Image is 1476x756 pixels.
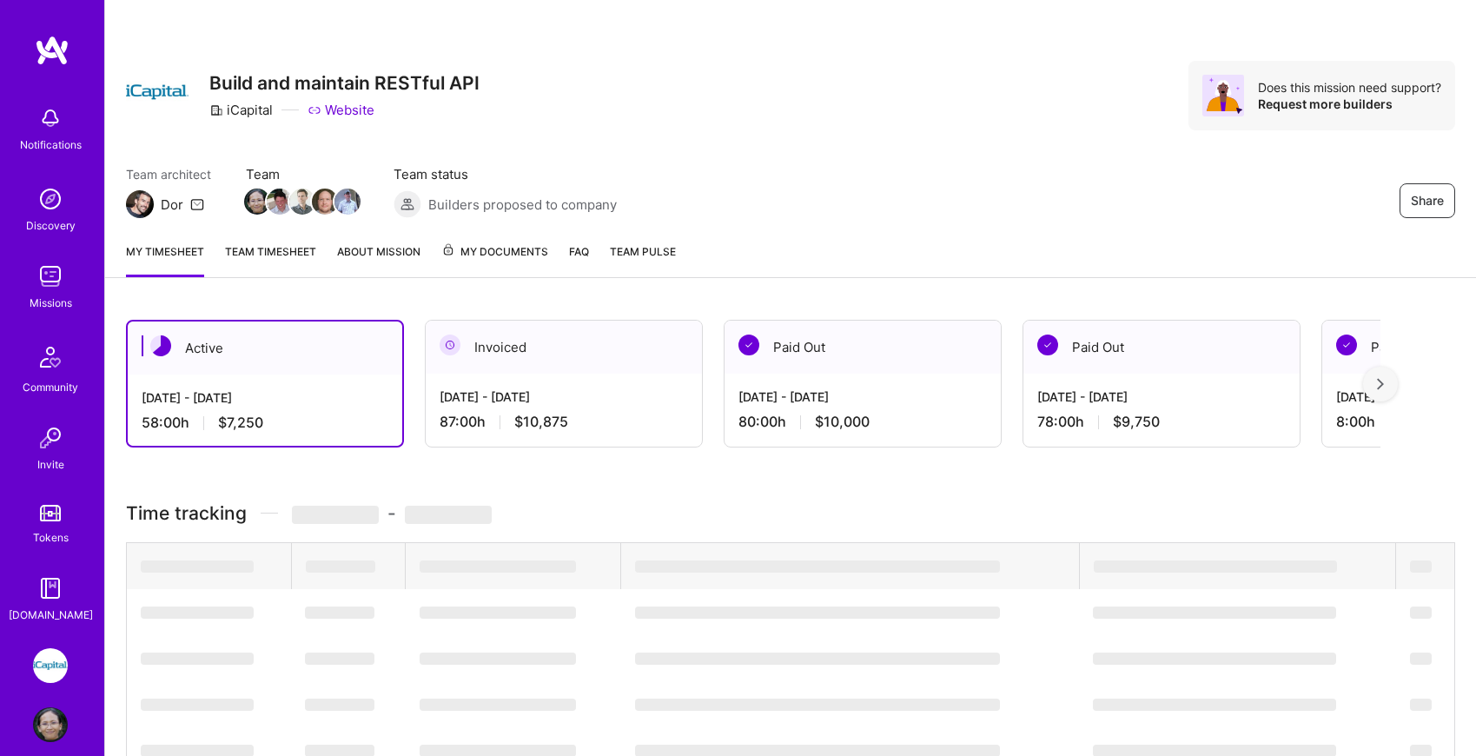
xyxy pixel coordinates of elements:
img: Paid Out [1336,335,1357,355]
a: iCapital: Build and maintain RESTful API [29,648,72,683]
span: My Documents [441,242,548,262]
img: Company Logo [126,61,189,123]
img: User Avatar [33,707,68,742]
div: iCapital [209,101,273,119]
a: Website [308,101,374,119]
img: Avatar [1202,75,1244,116]
img: Active [150,335,171,356]
a: My timesheet [126,242,204,277]
img: Community [30,336,71,378]
a: Team Member Avatar [336,187,359,216]
span: ‌ [305,653,374,665]
span: ‌ [305,607,374,619]
img: Team Member Avatar [267,189,293,215]
span: $7,250 [218,414,263,432]
img: Paid Out [738,335,759,355]
div: Dor [161,196,183,214]
img: Team Member Avatar [312,189,338,215]
span: ‌ [420,699,576,711]
img: Invoiced [440,335,460,355]
span: ‌ [305,699,374,711]
div: 87:00 h [440,413,688,431]
div: Tokens [33,528,69,547]
span: ‌ [635,607,1000,619]
div: [DATE] - [DATE] [142,388,388,407]
a: About Mission [337,242,420,277]
span: ‌ [1410,653,1432,665]
a: FAQ [569,242,589,277]
span: Team architect [126,165,211,183]
div: Community [23,378,78,396]
div: [DATE] - [DATE] [1037,388,1286,406]
span: Builders proposed to company [428,196,617,214]
span: ‌ [141,560,254,573]
div: Invite [37,455,64,474]
span: Team [246,165,359,183]
div: [DOMAIN_NAME] [9,606,93,624]
a: User Avatar [29,707,72,742]
span: - [292,502,492,524]
span: ‌ [306,560,375,573]
img: discovery [33,182,68,216]
i: icon CompanyGray [209,103,223,117]
span: ‌ [405,506,492,524]
span: $9,750 [1113,413,1160,431]
a: My Documents [441,242,548,277]
span: ‌ [141,607,254,619]
img: right [1377,378,1384,390]
div: Request more builders [1258,96,1441,112]
span: ‌ [1093,653,1336,665]
a: Team Member Avatar [314,187,336,216]
div: Active [128,322,402,375]
div: 80:00 h [738,413,987,431]
div: Invoiced [426,321,702,374]
span: $10,875 [514,413,568,431]
span: Team status [394,165,617,183]
span: ‌ [635,653,1000,665]
div: Discovery [26,216,76,235]
img: logo [35,35,69,66]
span: ‌ [141,699,254,711]
div: Notifications [20,136,82,154]
span: Share [1411,192,1444,209]
div: Paid Out [725,321,1001,374]
span: $10,000 [815,413,870,431]
img: bell [33,101,68,136]
img: Team Member Avatar [334,189,361,215]
span: ‌ [292,506,379,524]
span: ‌ [420,560,576,573]
img: Paid Out [1037,335,1058,355]
span: ‌ [1094,560,1337,573]
span: ‌ [1410,560,1432,573]
span: ‌ [635,699,1000,711]
img: Team Architect [126,190,154,218]
span: ‌ [1093,607,1336,619]
a: Team Member Avatar [268,187,291,216]
h3: Build and maintain RESTful API [209,72,480,94]
img: guide book [33,571,68,606]
a: Team Member Avatar [246,187,268,216]
button: Share [1400,183,1455,218]
div: [DATE] - [DATE] [738,388,987,406]
a: Team timesheet [225,242,316,277]
div: Does this mission need support? [1258,79,1441,96]
span: ‌ [420,607,576,619]
img: tokens [40,505,61,521]
span: ‌ [635,560,1000,573]
div: Missions [30,294,72,312]
i: icon Mail [190,197,204,211]
div: [DATE] - [DATE] [440,388,688,406]
span: ‌ [1093,699,1336,711]
span: ‌ [141,653,254,665]
span: ‌ [1410,699,1432,711]
img: iCapital: Build and maintain RESTful API [33,648,68,683]
a: Team Pulse [610,242,676,277]
img: teamwork [33,259,68,294]
img: Team Member Avatar [244,189,270,215]
img: Builders proposed to company [394,190,421,218]
div: Paid Out [1023,321,1300,374]
span: ‌ [1410,607,1432,619]
img: Team Member Avatar [289,189,315,215]
span: ‌ [420,653,576,665]
div: 78:00 h [1037,413,1286,431]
